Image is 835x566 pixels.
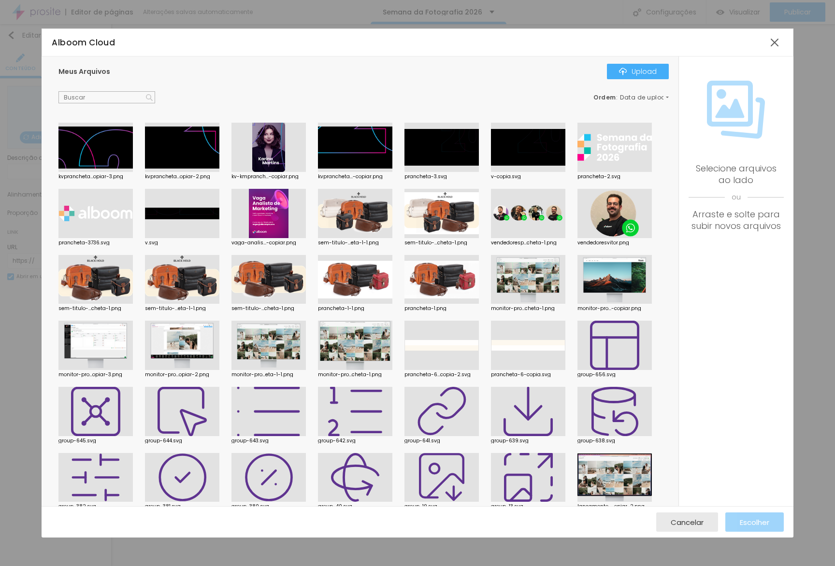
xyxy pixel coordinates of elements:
[620,95,670,100] span: Data de upload
[318,504,392,509] div: group-40.svg
[689,186,783,209] span: ou
[577,306,652,311] div: monitor-pro...-copiar.png
[593,93,616,101] span: Ordem
[491,504,565,509] div: group-13.svg
[58,67,110,76] span: Meus Arquivos
[231,241,306,245] div: vaga-analis...-copiar.png
[145,174,219,179] div: kvprancheta...opiar-2.png
[577,504,652,509] div: lancamento-...opiar-2.png
[404,306,479,311] div: prancheta-1.png
[689,163,783,232] div: Selecione arquivos ao lado Arraste e solte para subir novos arquivos
[725,512,784,532] button: Escolher
[656,512,718,532] button: Cancelar
[577,372,652,377] div: group-656.svg
[404,174,479,179] div: prancheta-3.svg
[404,504,479,509] div: group-19.svg
[231,372,306,377] div: monitor-pro...eta-1-1.png
[491,174,565,179] div: v-copia.svg
[58,174,133,179] div: kvprancheta...opiar-3.png
[145,241,219,245] div: v.svg
[607,64,669,79] button: IconeUpload
[318,439,392,443] div: group-642.svg
[740,518,769,526] span: Escolher
[491,241,565,245] div: vendedoresp...cheta-1.png
[619,68,627,75] img: Icone
[577,439,652,443] div: group-638.svg
[404,372,479,377] div: prancheta-6...copia-2.svg
[318,372,392,377] div: monitor-pro...cheta-1.png
[404,439,479,443] div: group-641.svg
[231,504,306,509] div: group-380.svg
[58,372,133,377] div: monitor-pro...opiar-3.png
[231,439,306,443] div: group-643.svg
[491,372,565,377] div: prancheta-6-copia.svg
[52,37,115,48] span: Alboom Cloud
[318,174,392,179] div: kvprancheta...-copiar.png
[231,306,306,311] div: sem-titulo-...cheta-1.png
[491,306,565,311] div: monitor-pro...cheta-1.png
[58,91,155,104] input: Buscar
[619,68,657,75] div: Upload
[58,306,133,311] div: sem-titulo-...cheta-1.png
[577,174,652,179] div: prancheta-2.svg
[671,518,704,526] span: Cancelar
[146,94,153,101] img: Icone
[318,241,392,245] div: sem-titulo-...eta-1-1.png
[318,306,392,311] div: prancheta-1-1.png
[145,372,219,377] div: monitor-pro...opiar-2.png
[145,504,219,509] div: group-381.svg
[58,241,133,245] div: prancheta-3736.svg
[404,241,479,245] div: sem-titulo-...cheta-1.png
[707,81,765,139] img: Icone
[593,95,669,100] div: :
[145,306,219,311] div: sem-titulo-...eta-1-1.png
[58,504,133,509] div: group-382.svg
[145,439,219,443] div: group-644.svg
[577,241,652,245] div: vendedoresvitor.png
[231,174,306,179] div: kv-kmpranch...-copiar.png
[491,439,565,443] div: group-639.svg
[58,439,133,443] div: group-645.svg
